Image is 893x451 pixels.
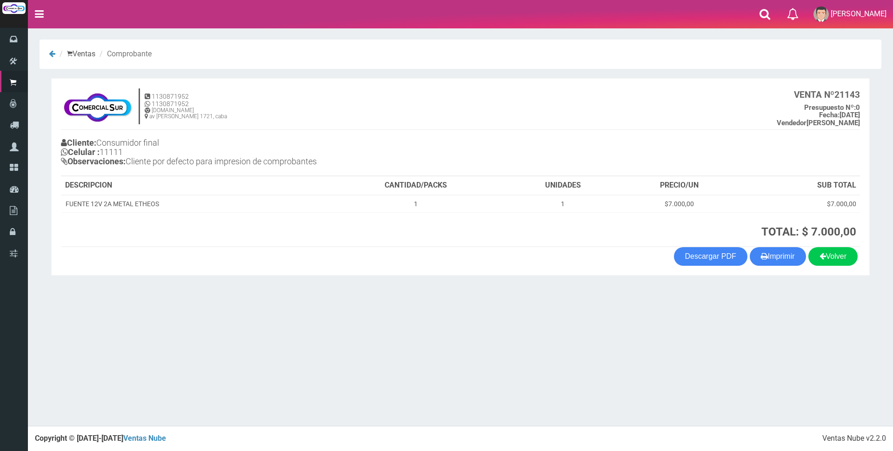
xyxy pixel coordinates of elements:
th: CANTIDAD/PACKS [325,176,506,195]
td: 1 [325,195,506,213]
b: 21143 [794,89,860,100]
span: [PERSON_NAME] [831,9,886,18]
b: [DATE] [819,111,860,119]
div: Ventas Nube v2.2.0 [822,433,886,444]
button: Imprimir [750,247,806,266]
img: f695dc5f3a855ddc19300c990e0c55a2.jpg [61,88,134,125]
li: Ventas [57,49,95,60]
b: Observaciones: [61,156,126,166]
th: SUB TOTAL [739,176,860,195]
a: Descargar PDF [674,247,747,266]
a: Ventas Nube [123,434,166,443]
h4: Consumidor final 11111 Cliente por defecto para impresion de comprobantes [61,136,460,170]
td: FUENTE 12V 2A METAL ETHEOS [61,195,325,213]
h5: 1130871952 1130871952 [145,93,227,108]
li: Comprobante [97,49,152,60]
img: Logo grande [2,2,26,14]
td: 1 [506,195,619,213]
th: UNIDADES [506,176,619,195]
strong: Copyright © [DATE]-[DATE] [35,434,166,443]
strong: Fecha: [819,111,840,119]
h6: [DOMAIN_NAME] av [PERSON_NAME] 1721, caba [145,108,227,120]
th: PRECIO/UN [619,176,739,195]
b: [PERSON_NAME] [777,119,860,127]
strong: VENTA Nº [794,89,834,100]
img: User Image [813,7,829,22]
b: Celular : [61,147,100,157]
a: Volver [808,247,858,266]
th: DESCRIPCION [61,176,325,195]
strong: TOTAL: $ 7.000,00 [761,225,856,238]
td: $7.000,00 [619,195,739,213]
b: Cliente: [61,138,96,148]
strong: Presupuesto Nº: [804,103,856,112]
td: $7.000,00 [739,195,860,213]
b: 0 [804,103,860,112]
strong: Vendedor [777,119,806,127]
